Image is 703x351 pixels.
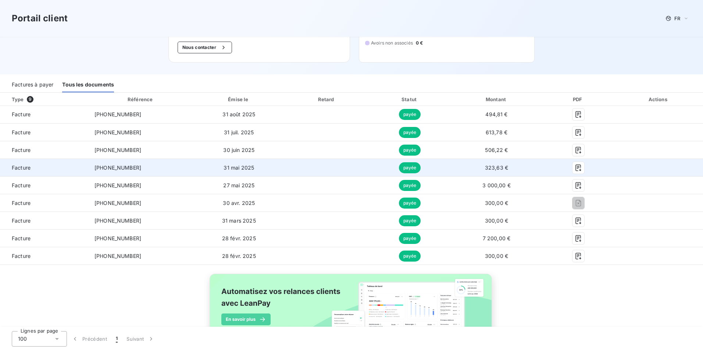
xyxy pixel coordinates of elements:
div: Type [7,96,87,103]
div: Montant [452,96,541,103]
span: payée [399,215,421,226]
span: 9 [27,96,33,103]
div: Référence [128,96,153,102]
span: 1 [116,335,118,343]
span: payée [399,233,421,244]
span: Facture [6,235,83,242]
span: 494,81 € [485,111,507,117]
div: Émise le [195,96,283,103]
h3: Portail client [12,12,68,25]
span: [PHONE_NUMBER] [94,182,141,188]
span: Facture [6,182,83,189]
div: Retard [286,96,367,103]
span: 506,22 € [485,147,508,153]
span: payée [399,145,421,156]
span: payée [399,109,421,120]
button: Précédent [67,331,111,347]
span: 300,00 € [485,200,508,206]
span: 613,78 € [486,129,507,135]
span: Avoirs non associés [371,40,413,46]
span: 31 juil. 2025 [224,129,254,135]
span: 28 févr. 2025 [222,235,256,241]
span: payée [399,251,421,262]
span: [PHONE_NUMBER] [94,253,141,259]
span: FR [674,15,680,21]
span: 100 [18,335,27,343]
span: 300,00 € [485,217,508,224]
span: 28 févr. 2025 [222,253,256,259]
span: Facture [6,217,83,224]
button: Nous contacter [178,42,232,53]
span: [PHONE_NUMBER] [94,111,141,117]
span: 7 200,00 € [483,235,511,241]
button: Suivant [122,331,159,347]
span: Facture [6,199,83,207]
span: 3 000,00 € [482,182,511,188]
span: [PHONE_NUMBER] [94,235,141,241]
span: payée [399,180,421,191]
span: 323,63 € [485,164,508,171]
span: payée [399,162,421,173]
span: [PHONE_NUMBER] [94,200,141,206]
span: [PHONE_NUMBER] [94,129,141,135]
span: 31 mai 2025 [224,164,254,171]
span: payée [399,127,421,138]
div: PDF [544,96,613,103]
span: 27 mai 2025 [223,182,254,188]
span: 0 € [416,40,423,46]
span: 30 avr. 2025 [223,200,255,206]
span: Facture [6,111,83,118]
div: Factures à payer [12,77,53,92]
span: 31 mars 2025 [222,217,256,224]
span: [PHONE_NUMBER] [94,164,141,171]
span: Facture [6,164,83,171]
span: 30 juin 2025 [223,147,254,153]
div: Actions [615,96,702,103]
div: Statut [370,96,449,103]
span: Facture [6,146,83,154]
div: Tous les documents [62,77,114,92]
span: 300,00 € [485,253,508,259]
button: 1 [111,331,122,347]
span: Facture [6,129,83,136]
span: Facture [6,252,83,260]
span: payée [399,198,421,209]
span: 31 août 2025 [222,111,255,117]
span: [PHONE_NUMBER] [94,217,141,224]
span: [PHONE_NUMBER] [94,147,141,153]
